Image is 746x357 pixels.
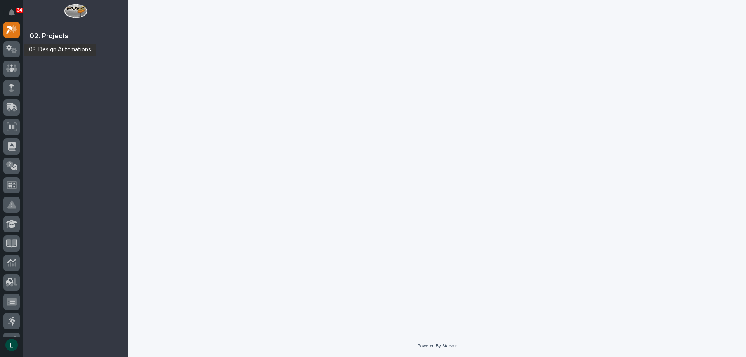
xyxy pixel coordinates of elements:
[417,343,457,348] a: Powered By Stacker
[64,4,87,18] img: Workspace Logo
[10,9,20,22] div: Notifications34
[30,32,68,41] div: 02. Projects
[17,7,22,13] p: 34
[3,5,20,21] button: Notifications
[3,337,20,353] button: users-avatar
